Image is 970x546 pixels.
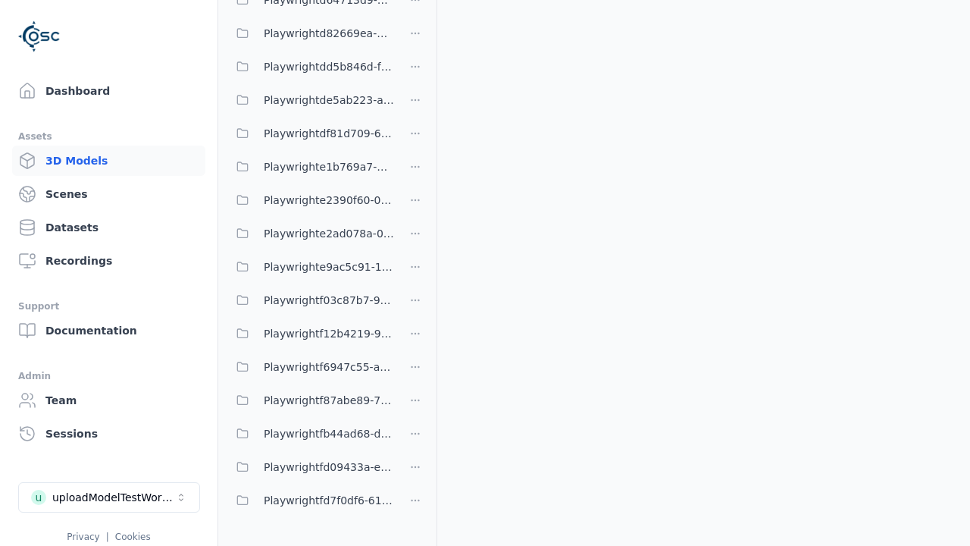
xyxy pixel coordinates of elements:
a: Privacy [67,532,99,542]
a: Dashboard [12,76,205,106]
button: Playwrightfd7f0df6-6123-459c-b40e-063e1912f236 [227,485,394,516]
div: Admin [18,367,199,385]
span: Playwrightde5ab223-a0f8-4a97-be4c-ac610507c281 [264,91,394,109]
span: Playwrightf03c87b7-9018-4775-a7d1-b47fea0411a7 [264,291,394,309]
button: Playwrightd82669ea-7e85-4c9c-baa9-790b3846e5ad [227,18,394,49]
span: Playwrightfd09433a-e09a-46f2-a8d1-9ed2645adf93 [264,458,394,476]
a: Scenes [12,179,205,209]
button: Playwrighte2ad078a-05e1-4952-9952-cd0a03d3c054 [227,218,394,249]
a: Documentation [12,315,205,346]
button: Playwrightfb44ad68-da23-4d2e-bdbe-6e902587d381 [227,419,394,449]
span: Playwrightdd5b846d-fd3c-438e-8fe9-9994751102c7 [264,58,394,76]
button: Playwrightfd09433a-e09a-46f2-a8d1-9ed2645adf93 [227,452,394,482]
span: Playwrighte9ac5c91-1b2b-4bc1-b5a3-a4be549dee4f [264,258,394,276]
button: Playwrighte2390f60-03f3-479d-b54a-66d59fed9540 [227,185,394,215]
span: Playwrightf12b4219-9525-4842-afac-db475d305d63 [264,325,394,343]
button: Playwrightf6947c55-a1ff-44cb-ba80-3607a288b092 [227,352,394,382]
a: Sessions [12,419,205,449]
span: Playwrighte1b769a7-7552-459c-9171-81ddfa2a54bc [264,158,394,176]
a: Recordings [12,246,205,276]
div: uploadModelTestWorkspace [52,490,175,505]
span: | [106,532,109,542]
span: Playwrightfd7f0df6-6123-459c-b40e-063e1912f236 [264,491,394,510]
button: Playwrightdf81d709-6511-4a67-8e35-601024cdf8cb [227,118,394,149]
button: Playwrightf12b4219-9525-4842-afac-db475d305d63 [227,318,394,349]
div: Assets [18,127,199,146]
span: Playwrightd82669ea-7e85-4c9c-baa9-790b3846e5ad [264,24,394,42]
button: Playwrighte9ac5c91-1b2b-4bc1-b5a3-a4be549dee4f [227,252,394,282]
button: Playwrightf03c87b7-9018-4775-a7d1-b47fea0411a7 [227,285,394,315]
span: Playwrightf87abe89-795a-4558-b272-1516c46e3a97 [264,391,394,409]
a: Team [12,385,205,416]
button: Playwrightdd5b846d-fd3c-438e-8fe9-9994751102c7 [227,52,394,82]
span: Playwrightf6947c55-a1ff-44cb-ba80-3607a288b092 [264,358,394,376]
a: Datasets [12,212,205,243]
span: Playwrightfb44ad68-da23-4d2e-bdbe-6e902587d381 [264,425,394,443]
a: 3D Models [12,146,205,176]
button: Playwrightf87abe89-795a-4558-b272-1516c46e3a97 [227,385,394,416]
a: Cookies [115,532,151,542]
button: Playwrightde5ab223-a0f8-4a97-be4c-ac610507c281 [227,85,394,115]
button: Select a workspace [18,482,200,513]
span: Playwrightdf81d709-6511-4a67-8e35-601024cdf8cb [264,124,394,143]
div: Support [18,297,199,315]
span: Playwrighte2390f60-03f3-479d-b54a-66d59fed9540 [264,191,394,209]
span: Playwrighte2ad078a-05e1-4952-9952-cd0a03d3c054 [264,224,394,243]
div: u [31,490,46,505]
img: Logo [18,15,61,58]
button: Playwrighte1b769a7-7552-459c-9171-81ddfa2a54bc [227,152,394,182]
